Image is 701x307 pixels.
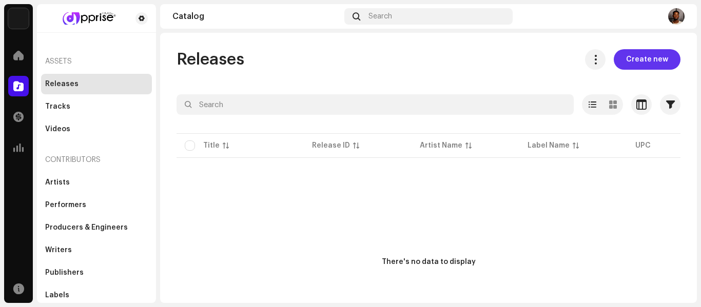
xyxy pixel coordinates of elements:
re-m-nav-item: Artists [41,172,152,193]
re-a-nav-header: Contributors [41,148,152,172]
div: Artists [45,178,70,187]
div: Videos [45,125,70,133]
re-m-nav-item: Performers [41,195,152,215]
img: f0f0eb94-65b9-40ca-ad6e-9e91b73aa9ba [668,8,685,25]
div: Tracks [45,103,70,111]
div: Producers & Engineers [45,223,128,232]
span: Create new [626,49,668,70]
img: 9735bdd7-cfd5-46c3-b821-837d9d3475c2 [45,12,131,25]
div: Performers [45,201,86,209]
re-m-nav-item: Publishers [41,262,152,283]
re-m-nav-item: Labels [41,285,152,305]
img: 1c16f3de-5afb-4452-805d-3f3454e20b1b [8,8,29,29]
button: Create new [614,49,680,70]
re-m-nav-item: Tracks [41,96,152,117]
div: There's no data to display [382,257,476,268]
span: Search [368,12,392,21]
re-m-nav-item: Writers [41,240,152,260]
re-m-nav-item: Videos [41,119,152,139]
div: Labels [45,291,69,299]
div: Catalog [172,12,340,21]
re-a-nav-header: Assets [41,49,152,74]
div: Writers [45,246,72,254]
re-m-nav-item: Producers & Engineers [41,217,152,238]
input: Search [177,94,574,115]
div: Releases [45,80,79,88]
span: Releases [177,49,244,70]
re-m-nav-item: Releases [41,74,152,94]
div: Publishers [45,269,84,277]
